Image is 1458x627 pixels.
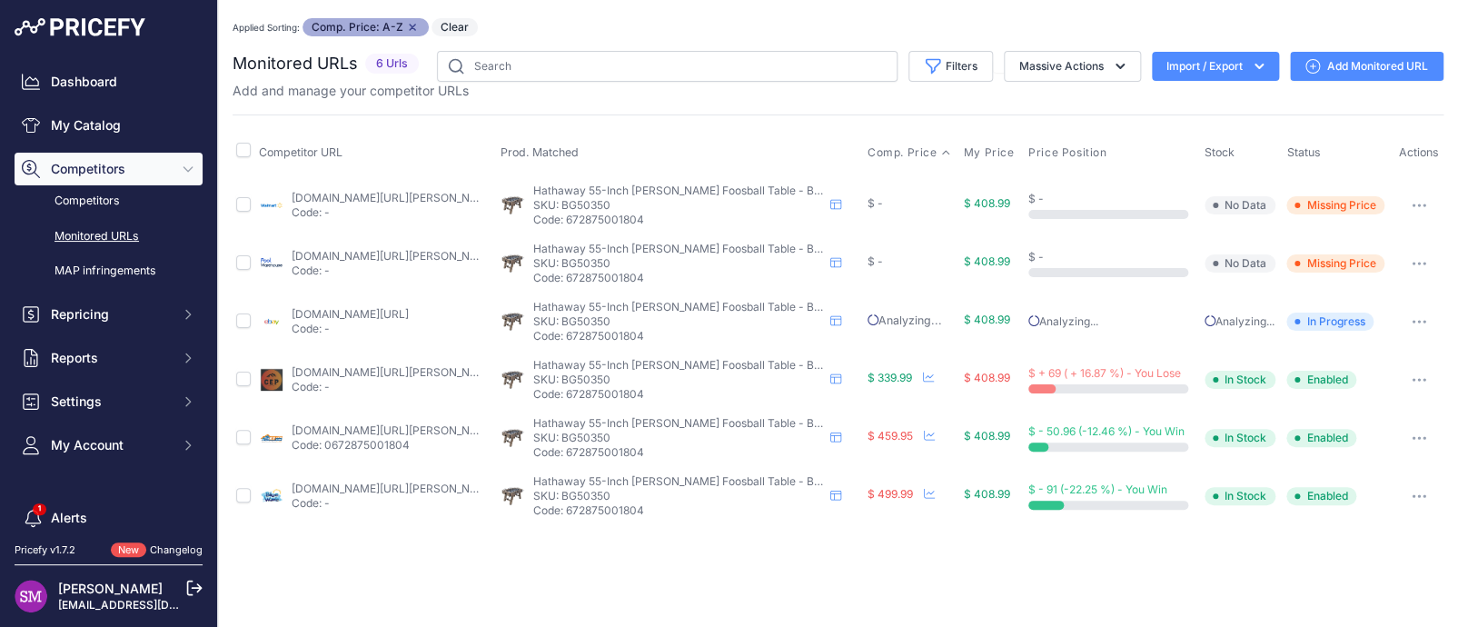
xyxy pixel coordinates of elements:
[15,18,145,36] img: Pricefy Logo
[1028,145,1110,160] button: Price Position
[233,82,469,100] p: Add and manage your competitor URLs
[532,474,918,488] span: Hathaway 55-Inch [PERSON_NAME] Foosball Table - Barnwood - 55 Inches
[15,385,203,418] button: Settings
[15,502,203,534] a: Alerts
[964,196,1010,210] span: $ 408.99
[1205,145,1235,159] span: Stock
[292,365,497,379] a: [DOMAIN_NAME][URL][PERSON_NAME]
[15,153,203,185] button: Competitors
[1286,371,1356,389] span: Enabled
[431,18,478,36] button: Clear
[964,145,1015,160] span: My Price
[365,54,419,75] span: 6 Urls
[532,503,823,518] p: Code: 672875001804
[51,349,170,367] span: Reports
[15,185,203,217] a: Competitors
[51,305,170,323] span: Repricing
[233,51,358,76] h2: Monitored URLs
[868,254,957,269] div: $ -
[964,371,1010,384] span: $ 408.99
[1028,424,1185,438] span: $ - 50.96 (-12.46 %) - You Win
[532,213,823,227] p: Code: 672875001804
[964,313,1010,326] span: $ 408.99
[51,393,170,411] span: Settings
[532,198,823,213] p: SKU: BG50350
[868,429,913,443] span: $ 459.95
[15,542,75,558] div: Pricefy v1.7.2
[292,482,497,495] a: [DOMAIN_NAME][URL][PERSON_NAME]
[532,387,823,402] p: Code: 672875001804
[532,300,918,313] span: Hathaway 55-Inch [PERSON_NAME] Foosball Table - Barnwood - 55 Inches
[532,431,823,445] p: SKU: BG50350
[15,342,203,374] button: Reports
[868,145,937,160] span: Comp. Price
[1205,371,1275,389] span: In Stock
[532,329,823,343] p: Code: 672875001804
[292,205,481,220] p: Code: -
[1205,254,1275,273] span: No Data
[292,264,481,278] p: Code: -
[908,51,993,82] button: Filters
[868,313,942,327] span: Analyzing...
[1286,429,1356,447] span: Enabled
[292,423,497,437] a: [DOMAIN_NAME][URL][PERSON_NAME]
[437,51,898,82] input: Search
[15,298,203,331] button: Repricing
[868,196,957,211] div: $ -
[233,22,300,33] small: Applied Sorting:
[1290,52,1443,81] a: Add Monitored URL
[1028,145,1106,160] span: Price Position
[58,581,163,596] a: [PERSON_NAME]
[58,598,248,612] a: [EMAIL_ADDRESS][DOMAIN_NAME]
[532,373,823,387] p: SKU: BG50350
[1028,366,1181,380] span: $ + 69 ( + 16.87 %) - You Lose
[532,314,823,329] p: SKU: BG50350
[532,271,823,285] p: Code: 672875001804
[1004,51,1141,82] button: Massive Actions
[532,445,823,460] p: Code: 672875001804
[532,184,918,197] span: Hathaway 55-Inch [PERSON_NAME] Foosball Table - Barnwood - 55 Inches
[292,191,497,204] a: [DOMAIN_NAME][URL][PERSON_NAME]
[292,249,497,263] a: [DOMAIN_NAME][URL][PERSON_NAME]
[51,160,170,178] span: Competitors
[15,429,203,462] button: My Account
[292,496,481,511] p: Code: -
[532,242,918,255] span: Hathaway 55-Inch [PERSON_NAME] Foosball Table - Barnwood - 55 Inches
[532,358,918,372] span: Hathaway 55-Inch [PERSON_NAME] Foosball Table - Barnwood - 55 Inches
[1286,313,1374,331] span: In Progress
[868,487,913,501] span: $ 499.99
[292,322,409,336] p: Code: -
[1028,483,1167,496] span: $ - 91 (-22.25 %) - You Win
[1028,250,1197,264] div: $ -
[15,65,203,98] a: Dashboard
[532,256,823,271] p: SKU: BG50350
[15,221,203,253] a: Monitored URLs
[1205,487,1275,505] span: In Stock
[964,487,1010,501] span: $ 408.99
[532,489,823,503] p: SKU: BG50350
[1399,145,1439,159] span: Actions
[1286,487,1356,505] span: Enabled
[51,436,170,454] span: My Account
[964,429,1010,443] span: $ 408.99
[15,109,203,142] a: My Catalog
[150,543,203,556] a: Changelog
[1286,254,1384,273] span: Missing Price
[111,542,146,558] span: New
[292,380,481,394] p: Code: -
[1205,314,1280,329] p: Analyzing...
[292,438,481,453] p: Code: 0672875001804
[1028,192,1197,206] div: $ -
[532,416,918,430] span: Hathaway 55-Inch [PERSON_NAME] Foosball Table - Barnwood - 55 Inches
[1205,429,1275,447] span: In Stock
[868,371,912,384] span: $ 339.99
[259,145,342,159] span: Competitor URL
[964,254,1010,268] span: $ 408.99
[868,145,952,160] button: Comp. Price
[1286,196,1384,214] span: Missing Price
[1286,145,1320,159] span: Status
[1152,52,1279,81] button: Import / Export
[303,18,429,36] span: Comp. Price: A-Z
[964,145,1018,160] button: My Price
